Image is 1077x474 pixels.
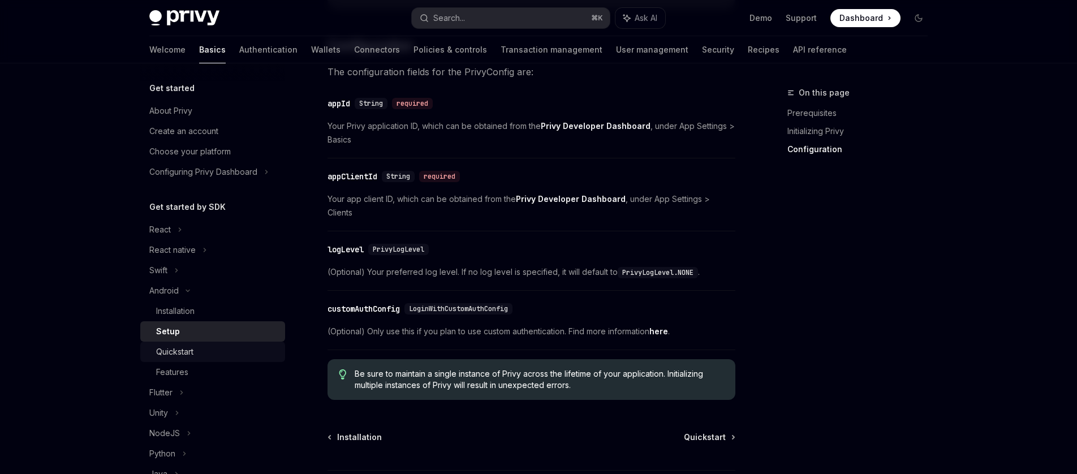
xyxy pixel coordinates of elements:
[199,36,226,63] a: Basics
[618,267,698,278] code: PrivyLogLevel.NONE
[149,36,186,63] a: Welcome
[140,362,285,382] a: Features
[591,14,603,23] span: ⌘ K
[799,86,850,100] span: On this page
[787,140,937,158] a: Configuration
[156,365,188,379] div: Features
[830,9,901,27] a: Dashboard
[140,301,285,321] a: Installation
[413,36,487,63] a: Policies & controls
[684,432,726,443] span: Quickstart
[501,36,602,63] a: Transaction management
[839,12,883,24] span: Dashboard
[328,244,364,255] div: logLevel
[156,345,193,359] div: Quickstart
[392,98,433,109] div: required
[787,104,937,122] a: Prerequisites
[749,12,772,24] a: Demo
[616,36,688,63] a: User management
[311,36,341,63] a: Wallets
[149,145,231,158] div: Choose your platform
[635,12,657,24] span: Ask AI
[149,223,171,236] div: React
[149,104,192,118] div: About Privy
[409,304,508,313] span: LoginWithCustomAuthConfig
[328,325,735,338] span: (Optional) Only use this if you plan to use custom authentication. Find more information .
[328,64,735,80] span: The configuration fields for the PrivyConfig are:
[412,8,610,28] button: Search...⌘K
[149,386,173,399] div: Flutter
[156,325,180,338] div: Setup
[149,81,195,95] h5: Get started
[419,171,460,182] div: required
[140,101,285,121] a: About Privy
[149,243,196,257] div: React native
[149,200,226,214] h5: Get started by SDK
[149,406,168,420] div: Unity
[339,369,347,380] svg: Tip
[140,342,285,362] a: Quickstart
[910,9,928,27] button: Toggle dark mode
[328,192,735,219] span: Your app client ID, which can be obtained from the , under App Settings > Clients
[140,321,285,342] a: Setup
[149,10,219,26] img: dark logo
[149,284,179,298] div: Android
[684,432,734,443] a: Quickstart
[328,171,377,182] div: appClientId
[702,36,734,63] a: Security
[149,264,167,277] div: Swift
[156,304,195,318] div: Installation
[615,8,665,28] button: Ask AI
[328,98,350,109] div: appId
[149,124,218,138] div: Create an account
[359,99,383,108] span: String
[328,303,400,314] div: customAuthConfig
[329,432,382,443] a: Installation
[328,265,735,279] span: (Optional) Your preferred log level. If no log level is specified, it will default to .
[140,141,285,162] a: Choose your platform
[149,426,180,440] div: NodeJS
[355,368,724,391] span: Be sure to maintain a single instance of Privy across the lifetime of your application. Initializ...
[149,447,175,460] div: Python
[787,122,937,140] a: Initializing Privy
[337,432,382,443] span: Installation
[748,36,779,63] a: Recipes
[541,121,650,131] a: Privy Developer Dashboard
[516,194,626,204] a: Privy Developer Dashboard
[386,172,410,181] span: String
[149,165,257,179] div: Configuring Privy Dashboard
[354,36,400,63] a: Connectors
[793,36,847,63] a: API reference
[239,36,298,63] a: Authentication
[786,12,817,24] a: Support
[140,121,285,141] a: Create an account
[433,11,465,25] div: Search...
[328,119,735,146] span: Your Privy application ID, which can be obtained from the , under App Settings > Basics
[373,245,424,254] span: PrivyLogLevel
[649,326,668,337] a: here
